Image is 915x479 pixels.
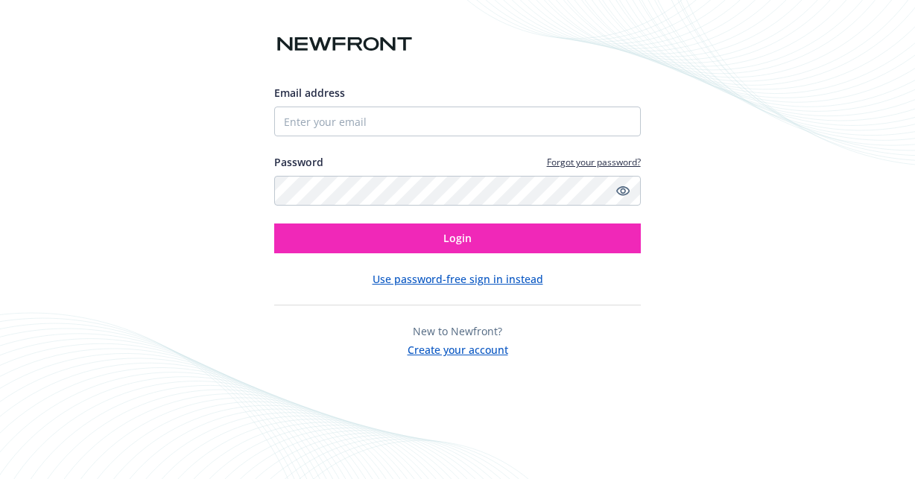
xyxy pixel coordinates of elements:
[274,223,640,253] button: Login
[408,339,508,358] button: Create your account
[274,154,323,170] label: Password
[443,231,472,245] span: Login
[413,324,502,338] span: New to Newfront?
[274,86,345,100] span: Email address
[274,107,640,136] input: Enter your email
[373,271,543,287] button: Use password-free sign in instead
[274,31,415,57] img: Newfront logo
[614,182,632,200] a: Show password
[547,156,641,168] a: Forgot your password?
[274,176,640,206] input: Enter your password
